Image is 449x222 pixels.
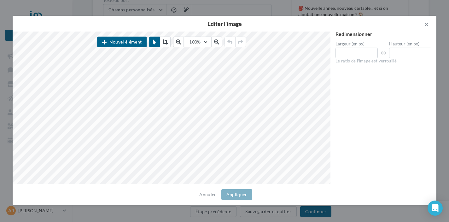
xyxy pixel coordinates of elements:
div: Le ratio de l'image est verrouillé [335,58,431,64]
div: Open Intercom Messenger [428,201,443,216]
button: Appliquer [221,189,252,200]
label: Largeur (en px) [335,42,378,46]
div: Redimensionner [335,32,431,37]
h2: Editer l'image [23,21,426,26]
label: Hauteur (en px) [389,42,431,46]
button: 100% [184,37,211,47]
button: Annuler [197,191,219,198]
button: Nouvel élément [97,37,147,47]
